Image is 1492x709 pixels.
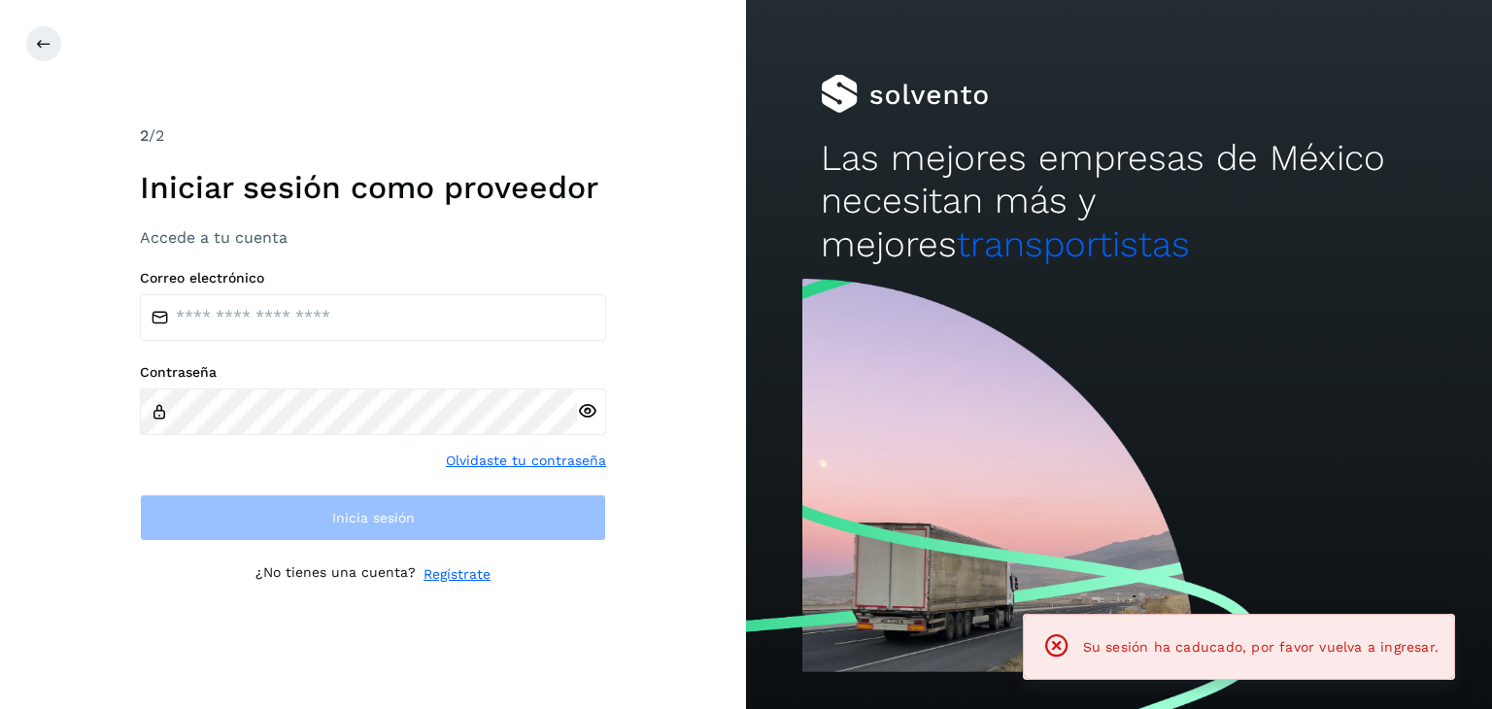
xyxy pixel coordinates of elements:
a: Olvidaste tu contraseña [446,451,606,471]
span: 2 [140,126,149,145]
h3: Accede a tu cuenta [140,228,606,247]
p: ¿No tienes una cuenta? [255,564,416,585]
a: Regístrate [424,564,491,585]
span: Su sesión ha caducado, por favor vuelva a ingresar. [1083,639,1439,655]
label: Correo electrónico [140,270,606,287]
button: Inicia sesión [140,494,606,541]
span: Inicia sesión [332,511,415,524]
h1: Iniciar sesión como proveedor [140,169,606,206]
h2: Las mejores empresas de México necesitan más y mejores [821,137,1417,266]
label: Contraseña [140,364,606,381]
span: transportistas [957,223,1190,265]
div: /2 [140,124,606,148]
